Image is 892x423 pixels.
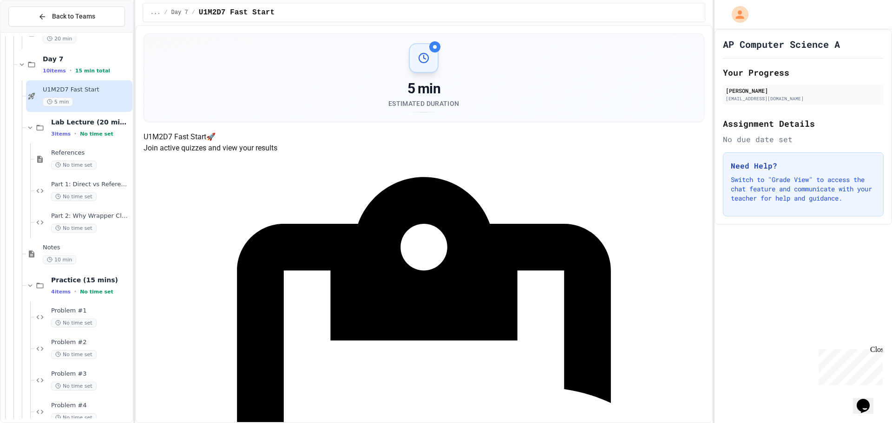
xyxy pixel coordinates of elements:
[51,338,131,346] span: Problem #2
[51,289,71,295] span: 4 items
[70,67,72,74] span: •
[144,131,704,143] h4: U1M2D7 Fast Start 🚀
[75,68,110,74] span: 15 min total
[51,224,97,233] span: No time set
[43,55,131,63] span: Day 7
[51,149,131,157] span: References
[51,192,97,201] span: No time set
[731,175,876,203] p: Switch to "Grade View" to access the chat feature and communicate with your teacher for help and ...
[723,38,840,51] h1: AP Computer Science A
[74,288,76,295] span: •
[51,161,97,169] span: No time set
[80,131,113,137] span: No time set
[199,7,275,18] span: U1M2D7 Fast Start
[43,68,66,74] span: 10 items
[51,382,97,390] span: No time set
[80,289,113,295] span: No time set
[722,4,751,25] div: My Account
[51,402,131,410] span: Problem #4
[51,307,131,315] span: Problem #1
[43,255,76,264] span: 10 min
[51,118,131,126] span: Lab Lecture (20 mins)
[723,134,884,145] div: No due date set
[51,413,97,422] span: No time set
[723,117,884,130] h2: Assignment Details
[43,98,73,106] span: 5 min
[853,386,883,414] iframe: chat widget
[723,66,884,79] h2: Your Progress
[144,143,704,154] p: Join active quizzes and view your results
[43,86,131,94] span: U1M2D7 Fast Start
[51,319,97,327] span: No time set
[164,9,167,16] span: /
[51,370,131,378] span: Problem #3
[388,99,459,108] div: Estimated Duration
[8,7,125,26] button: Back to Teams
[171,9,188,16] span: Day 7
[51,131,71,137] span: 3 items
[731,160,876,171] h3: Need Help?
[151,9,161,16] span: ...
[51,212,131,220] span: Part 2: Why Wrapper Classes
[726,86,881,95] div: [PERSON_NAME]
[388,80,459,97] div: 5 min
[4,4,64,59] div: Chat with us now!Close
[51,350,97,359] span: No time set
[51,181,131,189] span: Part 1: Direct vs Reference Storage
[192,9,195,16] span: /
[74,130,76,137] span: •
[52,12,95,21] span: Back to Teams
[43,34,76,43] span: 20 min
[43,244,131,252] span: Notes
[726,95,881,102] div: [EMAIL_ADDRESS][DOMAIN_NAME]
[815,345,883,385] iframe: chat widget
[51,276,131,284] span: Practice (15 mins)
